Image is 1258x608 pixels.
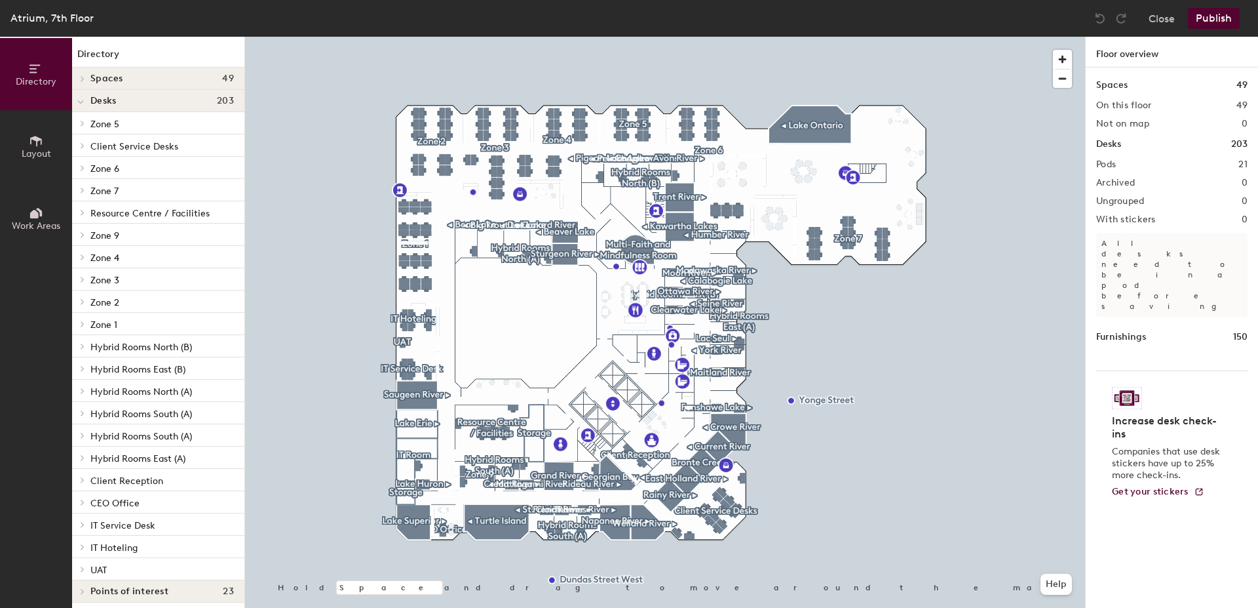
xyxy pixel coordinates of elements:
h2: 0 [1242,178,1248,188]
span: Work Areas [12,220,60,232]
span: Zone 7 [90,186,119,197]
span: Hybrid Rooms North (A) [90,386,192,397]
button: Close [1149,8,1175,29]
h1: 203 [1231,137,1248,152]
span: Points of interest [90,586,168,597]
img: Redo [1115,12,1128,25]
span: Layout [22,148,51,159]
h2: 0 [1242,196,1248,207]
a: Get your stickers [1112,487,1204,498]
h2: 49 [1236,100,1248,111]
span: Hybrid Rooms South (A) [90,409,192,420]
span: Hybrid Rooms East (A) [90,453,185,464]
span: 203 [217,96,234,106]
h1: Floor overview [1086,37,1258,68]
span: CEO Office [90,498,140,509]
span: Desks [90,96,116,106]
span: Zone 5 [90,119,119,130]
img: Sticker logo [1112,387,1142,409]
h2: Archived [1096,178,1135,188]
span: Zone 9 [90,230,119,241]
span: Resource Centre / Facilities [90,208,210,219]
span: Spaces [90,73,123,84]
h2: With stickers [1096,214,1156,225]
span: Client Reception [90,476,163,487]
button: Help [1040,574,1072,595]
img: Undo [1094,12,1107,25]
span: Hybrid Rooms South (A) [90,431,192,442]
h2: 0 [1242,119,1248,129]
h2: 0 [1242,214,1248,225]
span: 23 [223,586,234,597]
h2: On this floor [1096,100,1152,111]
span: Hybrid Rooms North (B) [90,342,192,353]
span: Zone 6 [90,163,119,174]
h1: 150 [1233,330,1248,344]
h2: Pods [1096,159,1116,170]
h2: Ungrouped [1096,196,1145,207]
p: Companies that use desk stickers have up to 25% more check-ins. [1112,446,1224,481]
span: Get your stickers [1112,486,1189,497]
span: IT Hoteling [90,542,138,554]
div: Atrium, 7th Floor [10,10,94,26]
button: Publish [1188,8,1240,29]
span: Directory [16,76,56,87]
h1: Directory [72,47,244,68]
p: All desks need to be in a pod before saving [1096,233,1248,317]
h1: Spaces [1096,78,1128,92]
span: Zone 1 [90,319,117,331]
h4: Increase desk check-ins [1112,415,1224,441]
h1: Desks [1096,137,1121,152]
h2: Not on map [1096,119,1149,129]
h1: 49 [1236,78,1248,92]
span: Zone 2 [90,297,119,308]
span: IT Service Desk [90,520,155,531]
span: Client Service Desks [90,141,178,152]
span: Zone 3 [90,275,119,286]
span: UAT [90,565,107,576]
span: Hybrid Rooms East (B) [90,364,185,375]
span: Zone 4 [90,253,119,264]
h1: Furnishings [1096,330,1146,344]
span: 49 [222,73,234,84]
h2: 21 [1238,159,1248,170]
